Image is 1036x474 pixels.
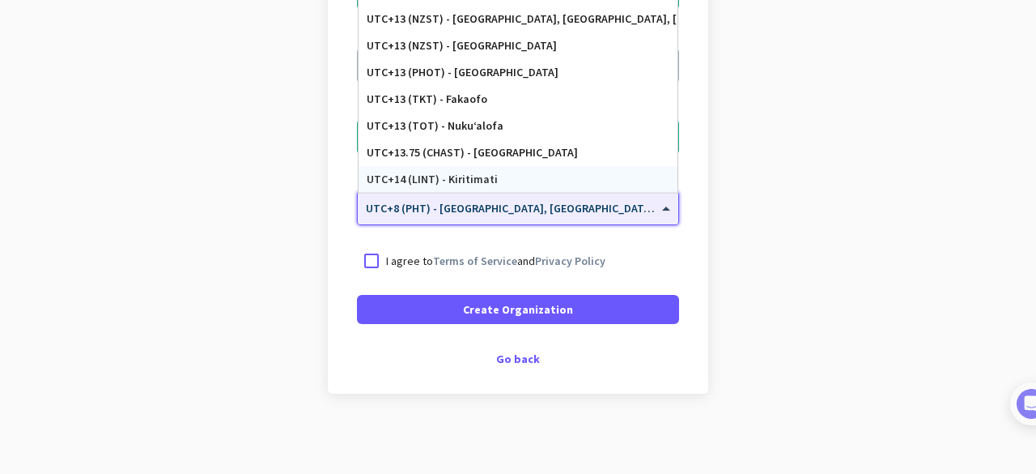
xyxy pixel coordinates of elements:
[433,254,517,268] a: Terms of Service
[367,146,669,160] div: UTC+13.75 (CHAST) - [GEOGRAPHIC_DATA]
[367,92,669,106] div: UTC+13 (TKT) - Fakaofo
[357,353,679,365] div: Go back
[367,12,669,26] div: UTC+13 (NZST) - [GEOGRAPHIC_DATA], [GEOGRAPHIC_DATA], [GEOGRAPHIC_DATA], [GEOGRAPHIC_DATA]
[535,254,605,268] a: Privacy Policy
[367,66,669,79] div: UTC+13 (PHOT) - [GEOGRAPHIC_DATA]
[367,119,669,133] div: UTC+13 (TOT) - Nuku‘alofa
[357,32,475,44] label: Organization language
[386,253,605,269] p: I agree to and
[357,175,679,186] label: Organization Time Zone
[357,104,679,115] label: Organization Size (Optional)
[367,39,669,53] div: UTC+13 (NZST) - [GEOGRAPHIC_DATA]
[463,301,573,318] span: Create Organization
[367,173,669,186] div: UTC+14 (LINT) - Kiritimati
[357,295,679,324] button: Create Organization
